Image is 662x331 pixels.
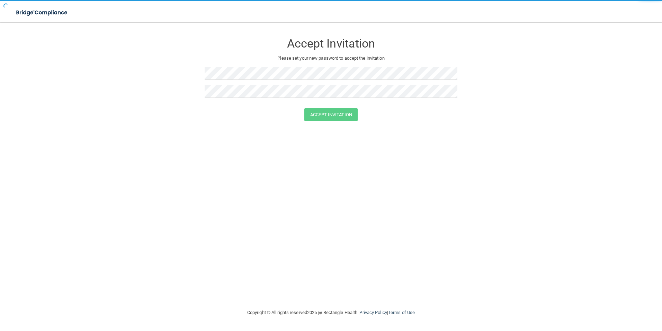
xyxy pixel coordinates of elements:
a: Terms of Use [388,310,415,315]
a: Privacy Policy [359,310,387,315]
h3: Accept Invitation [205,37,457,50]
div: Copyright © All rights reserved 2025 @ Rectangle Health | | [205,302,457,324]
p: Please set your new password to accept the invitation [210,54,452,62]
img: bridge_compliance_login_screen.278c3ca4.svg [10,6,74,20]
button: Accept Invitation [304,108,358,121]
